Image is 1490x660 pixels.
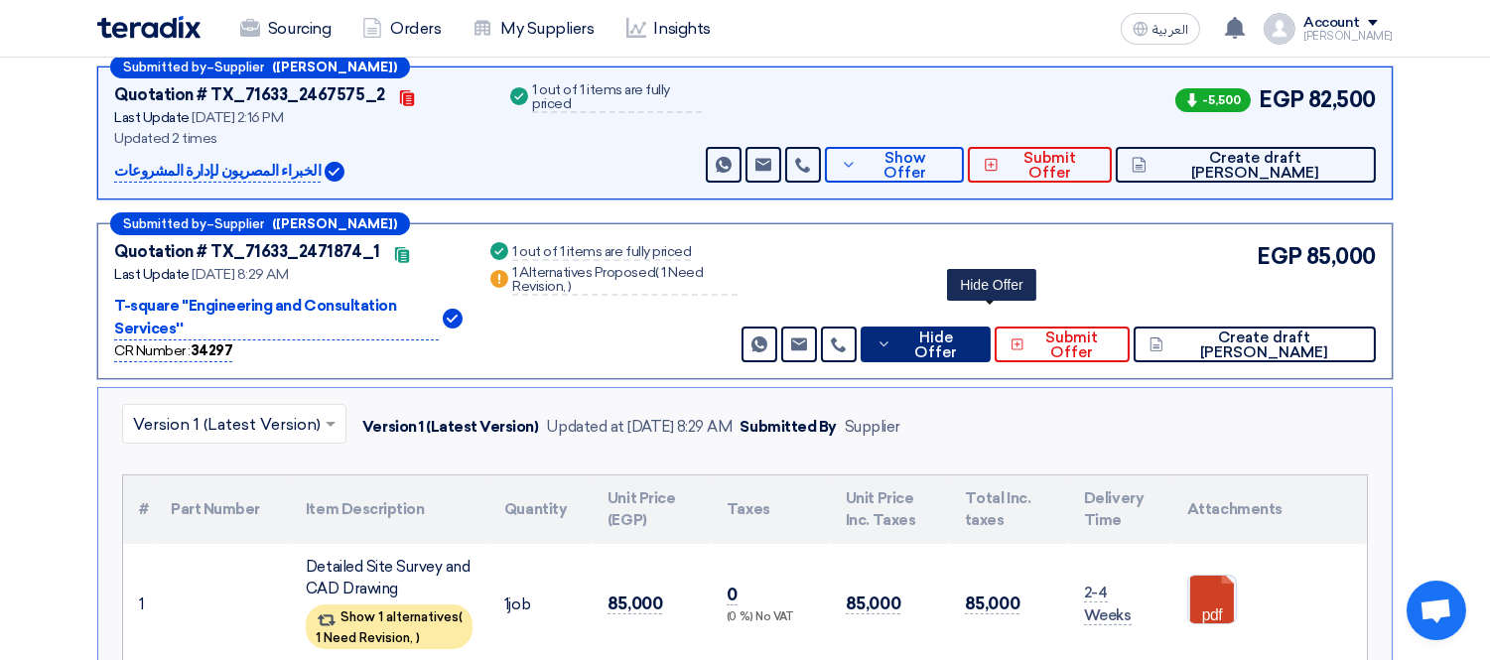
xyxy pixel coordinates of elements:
b: 34297 [191,342,233,359]
div: Supplier [845,416,900,439]
a: Orders [346,7,457,51]
span: 1 [504,595,509,613]
span: Submitted by [123,61,206,73]
div: 1 out of 1 items are fully priced [512,245,691,261]
div: Submitted By [741,416,837,439]
th: Total Inc. taxes [949,475,1068,544]
span: Supplier [214,61,264,73]
span: Supplier [214,217,264,230]
span: ) [568,278,572,295]
div: Version 1 (Latest Version) [362,416,539,439]
img: Verified Account [443,309,463,329]
span: 2-4 Weeks [1084,584,1132,625]
th: Unit Price Inc. Taxes [830,475,949,544]
th: Item Description [290,475,488,544]
p: الخبراء المصريون لإدارة المشروعات [114,160,321,184]
span: Create draft [PERSON_NAME] [1151,151,1360,181]
span: [DATE] 2:16 PM [192,109,283,126]
b: ([PERSON_NAME]) [272,61,397,73]
div: Show 1 alternatives [306,604,473,649]
div: Account [1303,15,1360,32]
b: ([PERSON_NAME]) [272,217,397,230]
th: Delivery Time [1068,475,1171,544]
span: 85,000 [846,594,900,614]
span: ( [459,609,463,624]
th: # [123,475,155,544]
div: – [110,212,410,235]
span: EGP [1259,83,1304,116]
span: [DATE] 8:29 AM [192,266,288,283]
div: Updated 2 times [114,128,482,149]
span: 85,000 [1306,240,1376,273]
div: 1 Alternatives Proposed [512,266,737,296]
span: Create draft [PERSON_NAME] [1168,330,1360,360]
a: Sourcing [224,7,346,51]
button: العربية [1121,13,1200,45]
span: Submit Offer [1004,151,1096,181]
span: 1 Need Revision, [316,630,413,645]
span: EGP [1257,240,1302,273]
span: Last Update [114,266,190,283]
button: Create draft [PERSON_NAME] [1134,327,1376,362]
button: Create draft [PERSON_NAME] [1116,147,1376,183]
th: Unit Price (EGP) [592,475,711,544]
th: Part Number [155,475,290,544]
div: Hide Offer [947,269,1036,301]
button: Hide Offer [861,327,992,362]
th: Quantity [488,475,592,544]
div: Detailed Site Survey and CAD Drawing [306,556,473,600]
span: Submitted by [123,217,206,230]
span: Show Offer [862,151,948,181]
img: Teradix logo [97,16,201,39]
span: 85,000 [965,594,1019,614]
span: Last Update [114,109,190,126]
button: Submit Offer [968,147,1112,183]
button: Submit Offer [995,327,1130,362]
span: ) [416,630,420,645]
span: Submit Offer [1029,330,1114,360]
span: ( [655,264,659,281]
div: Updated at [DATE] 8:29 AM [547,416,733,439]
div: (0 %) No VAT [727,609,814,626]
div: Open chat [1407,581,1466,640]
span: -5,500 [1175,88,1251,112]
div: [PERSON_NAME] [1303,31,1393,42]
div: Quotation # TX_71633_2467575_2 [114,83,385,107]
th: Attachments [1171,475,1367,544]
th: Taxes [711,475,830,544]
span: 82,500 [1308,83,1376,116]
span: 1 Need Revision, [512,264,703,295]
img: Verified Account [325,162,344,182]
span: 85,000 [608,594,662,614]
div: – [110,56,410,78]
button: Show Offer [825,147,964,183]
div: 1 out of 1 items are fully priced [532,83,701,113]
p: T-square ''Engineering and Consultation Services'' [114,295,439,340]
a: My Suppliers [457,7,610,51]
div: CR Number : [114,340,232,362]
span: العربية [1152,23,1188,37]
a: Insights [610,7,727,51]
span: 0 [727,585,738,605]
span: Hide Offer [896,330,975,360]
div: Quotation # TX_71633_2471874_1 [114,240,380,264]
img: profile_test.png [1264,13,1295,45]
